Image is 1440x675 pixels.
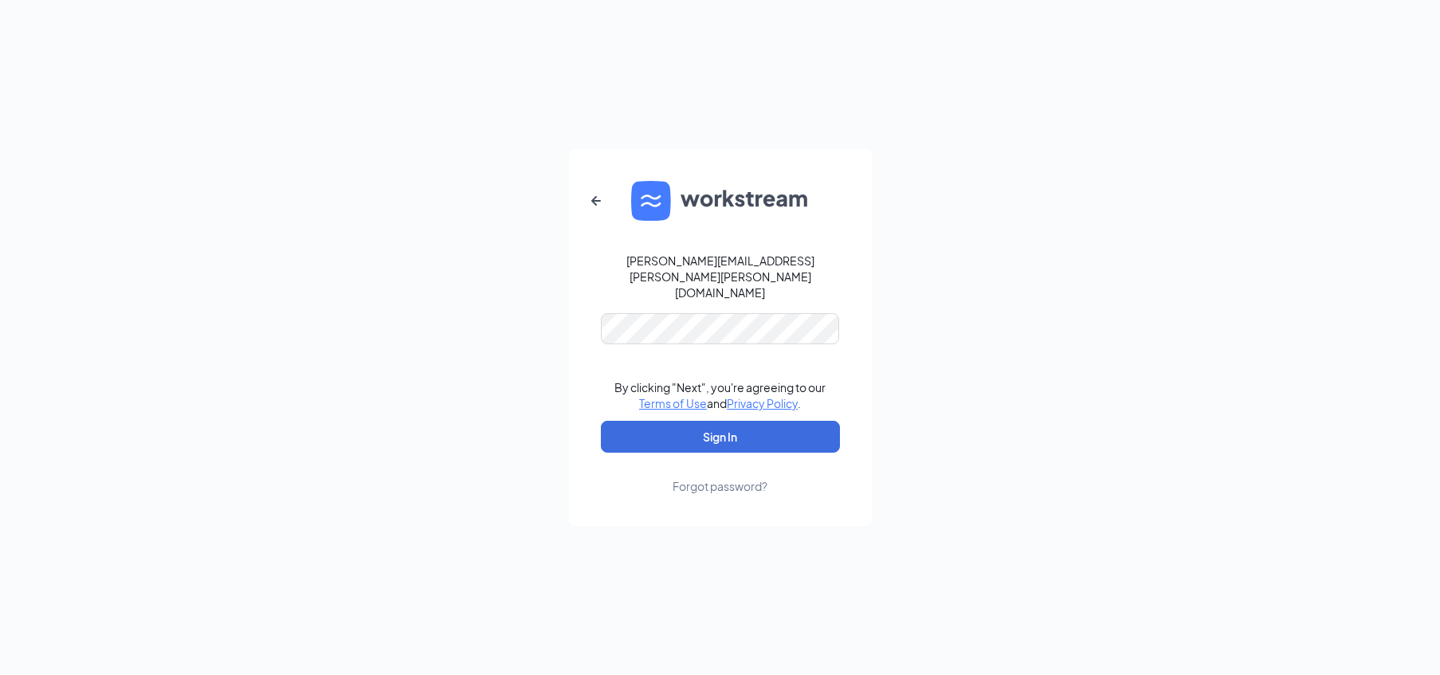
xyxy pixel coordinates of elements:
[631,181,810,221] img: WS logo and Workstream text
[587,191,606,210] svg: ArrowLeftNew
[639,396,707,410] a: Terms of Use
[614,379,826,411] div: By clicking "Next", you're agreeing to our and .
[727,396,798,410] a: Privacy Policy
[601,253,840,300] div: [PERSON_NAME][EMAIL_ADDRESS][PERSON_NAME][PERSON_NAME][DOMAIN_NAME]
[673,453,767,494] a: Forgot password?
[577,182,615,220] button: ArrowLeftNew
[673,478,767,494] div: Forgot password?
[601,421,840,453] button: Sign In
